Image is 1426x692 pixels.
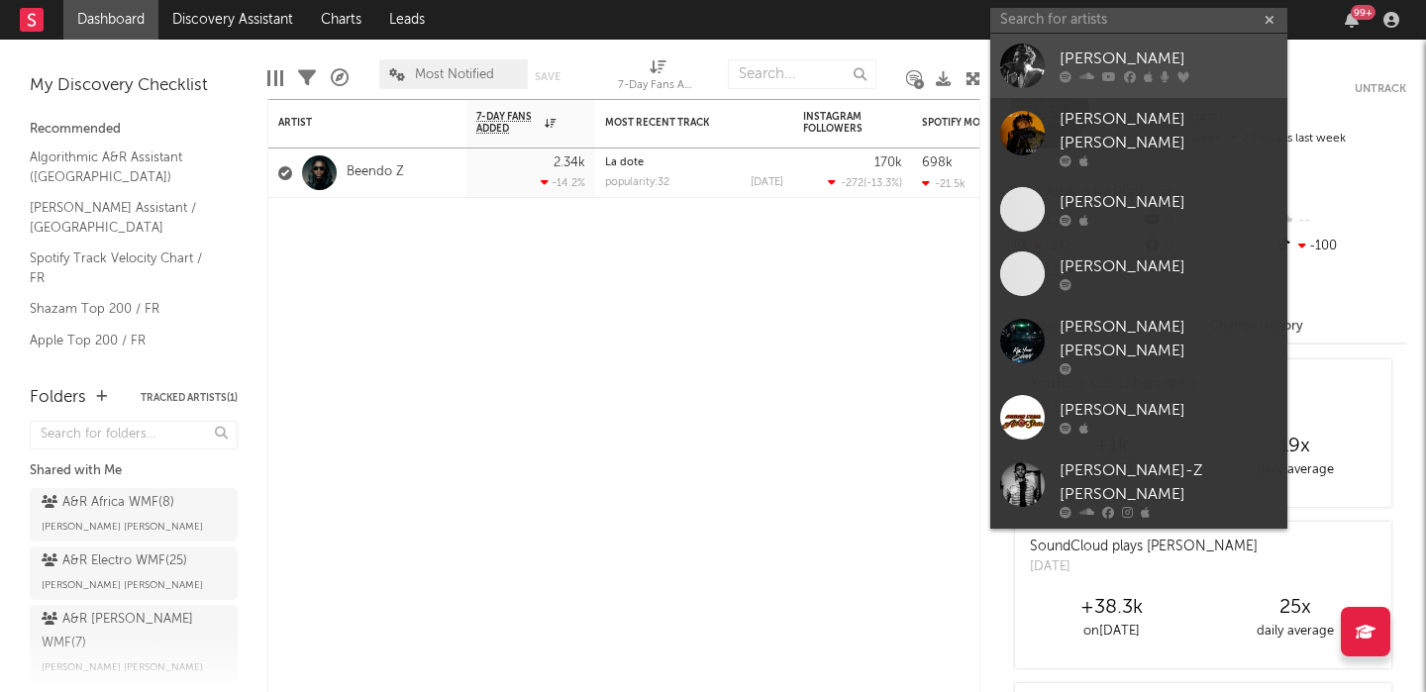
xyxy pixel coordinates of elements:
div: A&R Pipeline [331,49,349,107]
button: Untrack [1355,79,1406,99]
div: daily average [1203,620,1386,643]
span: Most Notified [415,68,494,81]
div: 2.34k [554,156,585,169]
div: ( ) [828,176,902,189]
div: Spotify Monthly Listeners [922,117,1070,129]
div: daily average [1203,458,1386,482]
a: Beendo Z [347,164,404,181]
div: Shared with Me [30,459,238,483]
a: A&R Electro WMF(25)[PERSON_NAME] [PERSON_NAME] [30,546,238,600]
div: Artist [278,117,427,129]
button: Save [535,71,560,82]
a: [PERSON_NAME] [PERSON_NAME] [990,306,1287,385]
div: [PERSON_NAME] [1060,399,1277,423]
a: [PERSON_NAME] [990,385,1287,449]
div: La dote [605,157,783,168]
a: Shazam Top 200 / FR [30,298,218,320]
a: Apple Top 200 / FR [30,330,218,351]
div: [DATE] [751,177,783,188]
button: 99+ [1345,12,1359,28]
a: La dote [605,157,644,168]
input: Search for artists [990,8,1287,33]
div: 170k [874,156,902,169]
div: -14.2 % [541,176,585,189]
a: [PERSON_NAME] [990,34,1287,98]
div: [PERSON_NAME]-Z [PERSON_NAME] [1060,459,1277,507]
div: A&R Electro WMF ( 25 ) [42,549,187,573]
span: [PERSON_NAME] [PERSON_NAME] [42,573,203,597]
div: 25 x [1203,596,1386,620]
input: Search... [728,59,876,89]
div: [PERSON_NAME] [1060,191,1277,215]
span: [PERSON_NAME] [PERSON_NAME] [42,655,203,679]
input: Search for folders... [30,421,238,449]
span: -272 [841,178,864,189]
div: Folders [30,386,86,410]
a: [PERSON_NAME] [PERSON_NAME] [990,98,1287,177]
div: A&R [PERSON_NAME] WMF ( 7 ) [42,608,221,655]
div: -100 [1274,234,1406,259]
a: [PERSON_NAME] [990,242,1287,306]
a: A&R Africa WMF(8)[PERSON_NAME] [PERSON_NAME] [30,488,238,542]
div: A&R Africa WMF ( 8 ) [42,491,174,515]
div: 698k [922,156,953,169]
div: Instagram Followers [803,111,872,135]
div: -21.5k [922,177,966,190]
div: [PERSON_NAME] [1060,255,1277,279]
div: Most Recent Track [605,117,754,129]
a: [PERSON_NAME] Assistant / [GEOGRAPHIC_DATA] [30,197,218,238]
span: 7-Day Fans Added [476,111,540,135]
div: Filters [298,49,316,107]
a: Algorithmic A&R Assistant ([GEOGRAPHIC_DATA]) [30,147,218,187]
a: Spotify Track Velocity Chart / FR [30,247,218,288]
div: 99 + [1351,5,1375,20]
span: -13.3 % [866,178,899,189]
div: popularity: 32 [605,177,669,188]
div: 7-Day Fans Added (7-Day Fans Added) [618,49,697,107]
div: [DATE] [1030,557,1258,577]
div: [PERSON_NAME] [PERSON_NAME] [1060,108,1277,155]
div: [PERSON_NAME] [1060,48,1277,71]
a: A&R [PERSON_NAME] WMF(7)[PERSON_NAME] [PERSON_NAME] [30,605,238,682]
a: [PERSON_NAME] [990,177,1287,242]
button: Tracked Artists(1) [141,393,238,403]
div: [PERSON_NAME] [PERSON_NAME] [1060,316,1277,363]
div: SoundCloud plays [PERSON_NAME] [1030,537,1258,557]
div: -- [1274,208,1406,234]
div: 19 x [1203,435,1386,458]
div: My Discovery Checklist [30,74,238,98]
div: Edit Columns [267,49,283,107]
span: [PERSON_NAME] [PERSON_NAME] [42,515,203,539]
div: Recommended [30,118,238,142]
div: 7-Day Fans Added (7-Day Fans Added) [618,74,697,98]
a: [PERSON_NAME]-Z [PERSON_NAME] [990,449,1287,529]
div: on [DATE] [1020,620,1203,643]
div: +38.3k [1020,596,1203,620]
